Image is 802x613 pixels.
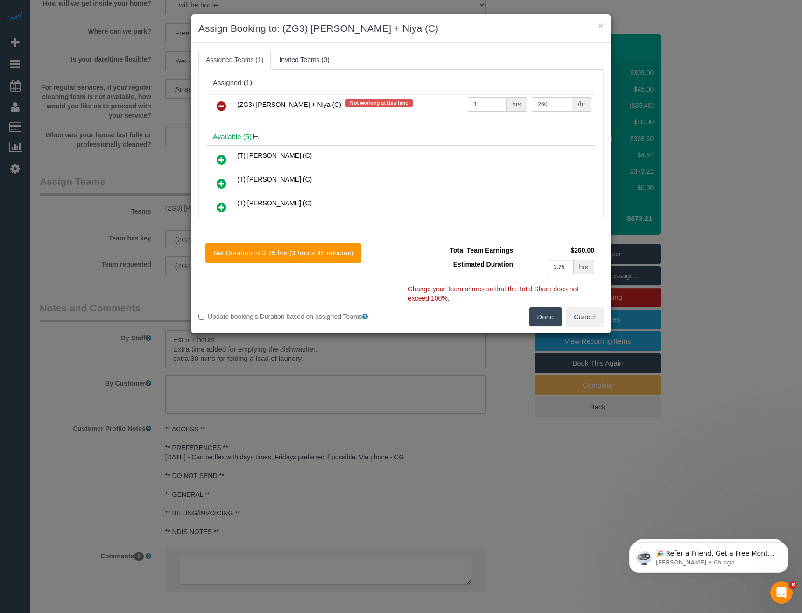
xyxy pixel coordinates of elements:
span: 🎉 Refer a Friend, Get a Free Month! 🎉 Love Automaid? Share the love! When you refer a friend who ... [41,27,160,127]
span: (T) [PERSON_NAME] (C) [237,199,312,207]
span: (T) [PERSON_NAME] (C) [237,176,312,183]
span: Not working at this time [345,99,413,107]
label: Update booking's Duration based on assigned Teams [198,312,394,321]
button: Set Duration to 3.75 hrs (3 hours 45 minutes) [205,243,361,263]
button: Done [529,307,562,327]
div: hrs [507,97,527,112]
a: Invited Teams (0) [272,50,337,70]
iframe: Intercom notifications message [615,522,802,588]
button: × [598,21,604,30]
span: 8 [789,581,797,589]
input: Update booking's Duration based on assigned Teams [198,314,204,320]
td: Total Team Earnings [408,243,515,257]
h3: Assign Booking to: (ZG3) [PERSON_NAME] + Niya (C) [198,21,604,35]
h4: Available (5) [213,133,589,141]
p: Message from Ellie, sent 6h ago [41,36,161,44]
div: /hr [572,97,591,112]
td: $260.00 [515,243,597,257]
a: Assigned Teams (1) [198,50,271,70]
iframe: Intercom live chat [770,581,793,604]
span: Estimated Duration [453,261,513,268]
div: Assigned (1) [213,79,589,87]
span: (T) [PERSON_NAME] (C) [237,152,312,159]
div: hrs [574,260,594,274]
span: (ZG3) [PERSON_NAME] + Niya (C) [237,101,341,108]
button: Cancel [566,307,604,327]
